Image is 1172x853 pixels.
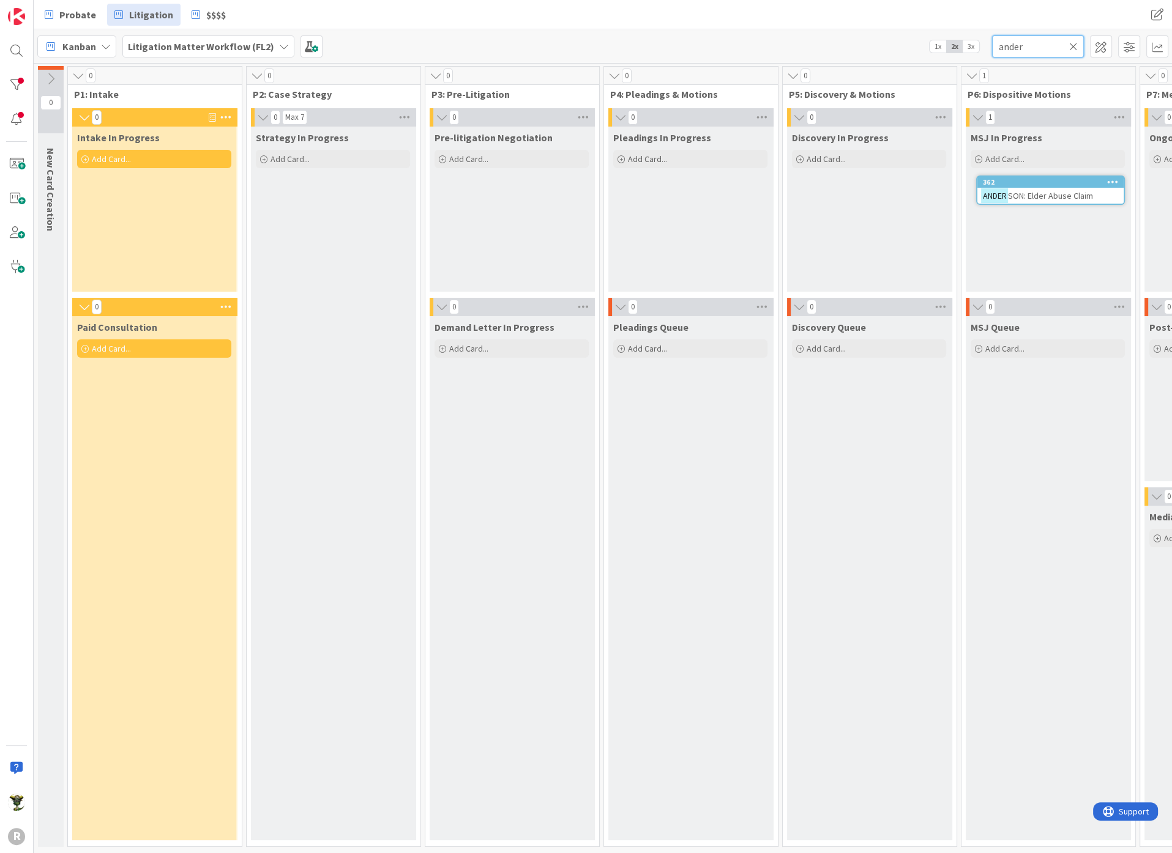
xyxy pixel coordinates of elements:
[92,343,131,354] span: Add Card...
[801,68,810,83] span: 0
[1008,190,1093,201] span: SON: Elder Abuse Claim
[628,153,667,164] span: Add Card...
[253,88,405,100] span: P2: Case Strategy
[206,7,226,22] span: $$$$
[979,68,989,83] span: 1
[107,4,181,26] a: Litigation
[968,88,1120,100] span: P6: Dispositive Motions
[449,153,488,164] span: Add Card...
[271,110,280,125] span: 0
[789,88,941,100] span: P5: Discovery & Motions
[985,153,1025,164] span: Add Card...
[77,321,157,333] span: Paid Consultation
[128,40,274,53] b: Litigation Matter Workflow (FL2)
[92,153,131,164] span: Add Card...
[256,131,349,144] span: Strategy In Progress
[59,7,96,22] span: Probate
[8,8,25,25] img: Visit kanbanzone.com
[449,110,459,125] span: 0
[62,39,96,54] span: Kanban
[449,300,459,314] span: 0
[77,131,160,144] span: Intake In Progress
[985,343,1025,354] span: Add Card...
[92,110,102,125] span: 0
[985,110,995,125] span: 1
[628,110,638,125] span: 0
[8,828,25,845] div: R
[983,178,1124,186] div: 362
[946,40,963,53] span: 2x
[628,343,667,354] span: Add Card...
[807,343,846,354] span: Add Card...
[37,4,103,26] a: Probate
[45,148,57,231] span: New Card Creation
[610,88,763,100] span: P4: Pleadings & Motions
[435,321,554,333] span: Demand Letter In Progress
[971,321,1020,333] span: MSJ Queue
[26,2,56,17] span: Support
[443,68,453,83] span: 0
[963,40,979,53] span: 3x
[40,95,61,110] span: 0
[8,794,25,811] img: NC
[264,68,274,83] span: 0
[449,343,488,354] span: Add Card...
[628,300,638,314] span: 0
[86,68,95,83] span: 0
[92,300,102,314] span: 0
[807,300,816,314] span: 0
[992,35,1084,57] input: Quick Filter...
[613,321,689,333] span: Pleadings Queue
[431,88,584,100] span: P3: Pre-Litigation
[807,153,846,164] span: Add Card...
[792,131,889,144] span: Discovery In Progress
[977,177,1124,204] div: 362ANDERSON: Elder Abuse Claim
[129,7,173,22] span: Litigation
[1158,68,1168,83] span: 0
[622,68,632,83] span: 0
[435,131,553,144] span: Pre-litigation Negotiation
[285,114,304,120] div: Max 7
[977,177,1124,188] div: 362
[74,88,226,100] span: P1: Intake
[930,40,946,53] span: 1x
[981,188,1008,202] mark: ANDER
[807,110,816,125] span: 0
[184,4,233,26] a: $$$$
[613,131,711,144] span: Pleadings In Progress
[985,300,995,314] span: 0
[792,321,866,333] span: Discovery Queue
[971,131,1042,144] span: MSJ In Progress
[271,153,310,164] span: Add Card...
